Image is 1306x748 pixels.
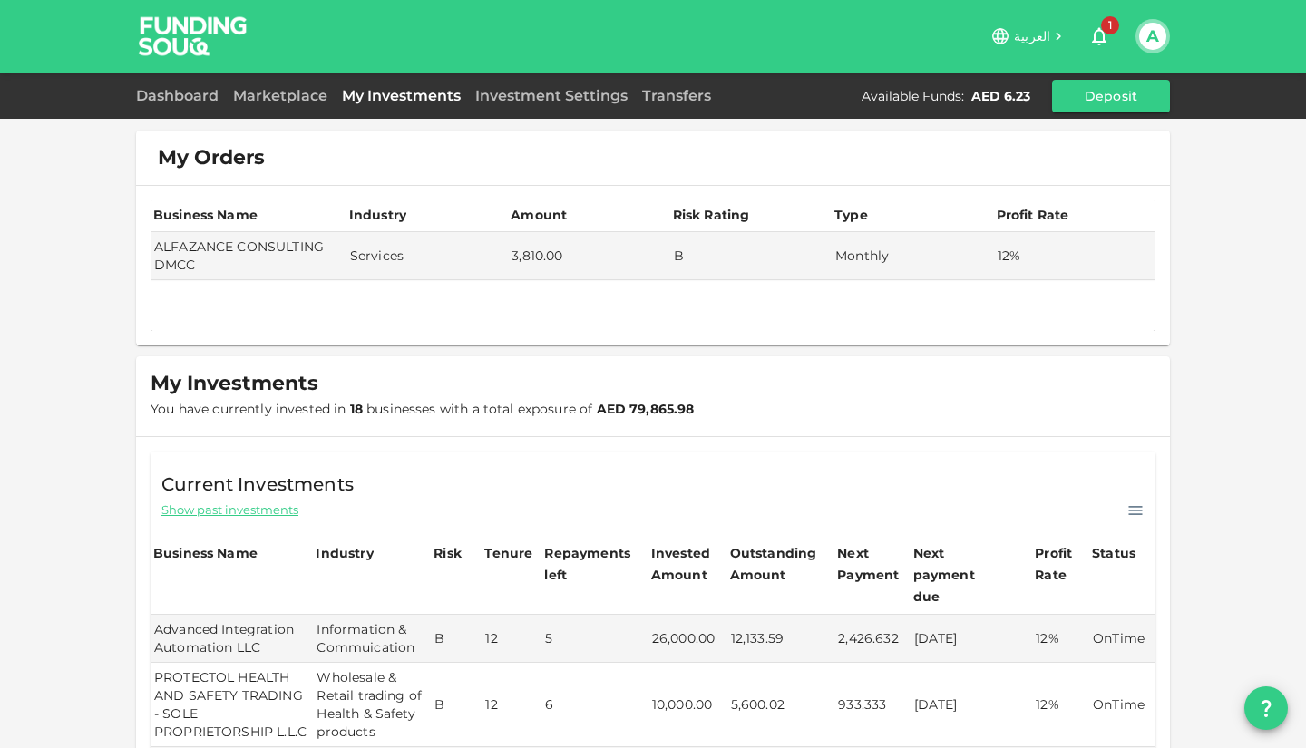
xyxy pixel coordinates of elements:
[1032,663,1089,747] td: 12%
[161,501,298,519] span: Show past investments
[313,663,431,747] td: Wholesale & Retail trading of Health & Safety products
[335,87,468,104] a: My Investments
[151,232,346,280] td: ALFAZANCE CONSULTING DMCC
[511,204,567,226] div: Amount
[730,542,821,586] div: Outstanding Amount
[544,542,635,586] div: Repayments left
[541,615,648,663] td: 5
[1244,686,1288,730] button: question
[484,542,532,564] div: Tenure
[316,542,373,564] div: Industry
[673,204,750,226] div: Risk Rating
[434,542,470,564] div: Risk
[226,87,335,104] a: Marketplace
[350,401,363,417] strong: 18
[651,542,725,586] div: Invested Amount
[153,542,258,564] div: Business Name
[313,615,431,663] td: Information & Commuication
[161,470,354,499] span: Current Investments
[541,663,648,747] td: 6
[151,371,318,396] span: My Investments
[994,232,1156,280] td: 12%
[151,663,313,747] td: PROTECTOL HEALTH AND SAFETY TRADING - SOLE PROPRIETORSHIP L.L.C
[1032,615,1089,663] td: 12%
[670,232,832,280] td: B
[727,663,835,747] td: 5,600.02
[727,615,835,663] td: 12,133.59
[1081,18,1117,54] button: 1
[136,87,226,104] a: Dashboard
[1101,16,1119,34] span: 1
[834,663,910,747] td: 933.333
[913,542,1004,607] div: Next payment due
[1035,542,1087,586] div: Profit Rate
[508,232,669,280] td: 3,810.00
[837,542,907,586] div: Next Payment
[635,87,718,104] a: Transfers
[597,401,695,417] strong: AED 79,865.98
[151,615,313,663] td: Advanced Integration Automation LLC
[834,615,910,663] td: 2,426.632
[468,87,635,104] a: Investment Settings
[482,615,541,663] td: 12
[971,87,1030,105] div: AED 6.23
[431,615,482,663] td: B
[158,145,265,170] span: My Orders
[431,663,482,747] td: B
[349,204,406,226] div: Industry
[862,87,964,105] div: Available Funds :
[482,663,541,747] td: 12
[1139,23,1166,50] button: A
[1089,663,1155,747] td: OnTime
[1014,28,1050,44] span: العربية
[153,204,258,226] div: Business Name
[346,232,508,280] td: Services
[911,615,1033,663] td: [DATE]
[997,204,1069,226] div: Profit Rate
[834,204,871,226] div: Type
[1092,542,1137,564] div: Status
[648,663,727,747] td: 10,000.00
[1052,80,1170,112] button: Deposit
[648,615,727,663] td: 26,000.00
[911,663,1033,747] td: [DATE]
[832,232,993,280] td: Monthly
[1089,615,1155,663] td: OnTime
[151,401,695,417] span: You have currently invested in businesses with a total exposure of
